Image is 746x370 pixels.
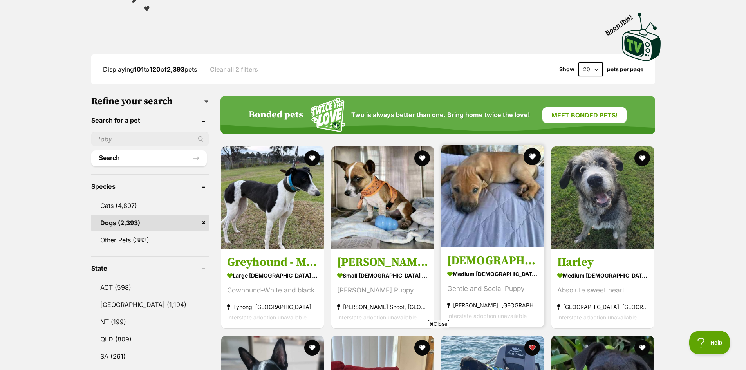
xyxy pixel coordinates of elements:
strong: large [DEMOGRAPHIC_DATA] Dog [227,270,318,281]
button: favourite [635,340,650,356]
a: Meet bonded pets! [542,107,627,123]
label: pets per page [607,66,643,72]
a: [DEMOGRAPHIC_DATA] medium [DEMOGRAPHIC_DATA] Dog Gentle and Social Puppy [PERSON_NAME], [GEOGRAPH... [441,247,544,327]
h3: [PERSON_NAME] [337,255,428,270]
a: Greyhound - Moo large [DEMOGRAPHIC_DATA] Dog Cowhound-White and black Tynong, [GEOGRAPHIC_DATA] I... [221,249,324,328]
strong: medium [DEMOGRAPHIC_DATA] Dog [447,268,538,280]
strong: [PERSON_NAME], [GEOGRAPHIC_DATA] [447,300,538,310]
a: Cats (4,807) [91,197,209,214]
div: Absolute sweet heart [557,285,648,296]
img: Bodhi - Staffordshire Bull Terrier Dog [441,145,544,247]
a: Harley medium [DEMOGRAPHIC_DATA] Dog Absolute sweet heart [GEOGRAPHIC_DATA], [GEOGRAPHIC_DATA] In... [551,249,654,328]
span: Displaying to of pets [103,65,197,73]
a: Other Pets (383) [91,232,209,248]
button: favourite [414,150,430,166]
span: Close [428,320,449,328]
strong: [GEOGRAPHIC_DATA], [GEOGRAPHIC_DATA] [557,301,648,312]
iframe: Help Scout Beacon - Open [689,331,730,354]
div: [PERSON_NAME] Puppy [337,285,428,296]
strong: medium [DEMOGRAPHIC_DATA] Dog [557,270,648,281]
strong: Tynong, [GEOGRAPHIC_DATA] [227,301,318,312]
a: SA (261) [91,348,209,365]
strong: 101 [134,65,144,73]
input: Toby [91,132,209,146]
iframe: Advertisement [183,331,563,366]
header: Species [91,183,209,190]
h3: Greyhound - Moo [227,255,318,270]
a: ACT (598) [91,279,209,296]
span: Interstate adoption unavailable [337,314,417,321]
img: Squiggle [311,98,345,132]
a: [GEOGRAPHIC_DATA] (1,194) [91,296,209,313]
a: QLD (809) [91,331,209,347]
span: Two is always better than one. Bring home twice the love! [351,111,530,119]
strong: 2,393 [167,65,184,73]
span: Interstate adoption unavailable [557,314,637,321]
span: Show [559,66,574,72]
a: Boop this! [622,5,661,63]
button: Search [91,150,207,166]
header: Search for a pet [91,117,209,124]
img: Joey - Jack Russell Terrier Dog [331,146,434,249]
header: State [91,265,209,272]
div: Gentle and Social Puppy [447,283,538,294]
h4: Bonded pets [249,110,303,121]
span: Boop this! [604,8,640,36]
strong: 120 [150,65,161,73]
strong: [PERSON_NAME] Shoot, [GEOGRAPHIC_DATA] [337,301,428,312]
img: Harley - Irish Wolfhound Dog [551,146,654,249]
button: favourite [524,148,541,165]
img: PetRescue TV logo [622,13,661,61]
button: favourite [304,150,320,166]
button: favourite [635,150,650,166]
h3: [DEMOGRAPHIC_DATA] [447,253,538,268]
h3: Refine your search [91,96,209,107]
span: Interstate adoption unavailable [227,314,307,321]
a: NT (199) [91,314,209,330]
strong: small [DEMOGRAPHIC_DATA] Dog [337,270,428,281]
a: Clear all 2 filters [210,66,258,73]
img: Greyhound - Moo - Greyhound Dog [221,146,324,249]
span: Interstate adoption unavailable [447,312,527,319]
a: Dogs (2,393) [91,215,209,231]
div: Cowhound-White and black [227,285,318,296]
h3: Harley [557,255,648,270]
a: [PERSON_NAME] small [DEMOGRAPHIC_DATA] Dog [PERSON_NAME] Puppy [PERSON_NAME] Shoot, [GEOGRAPHIC_D... [331,249,434,328]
